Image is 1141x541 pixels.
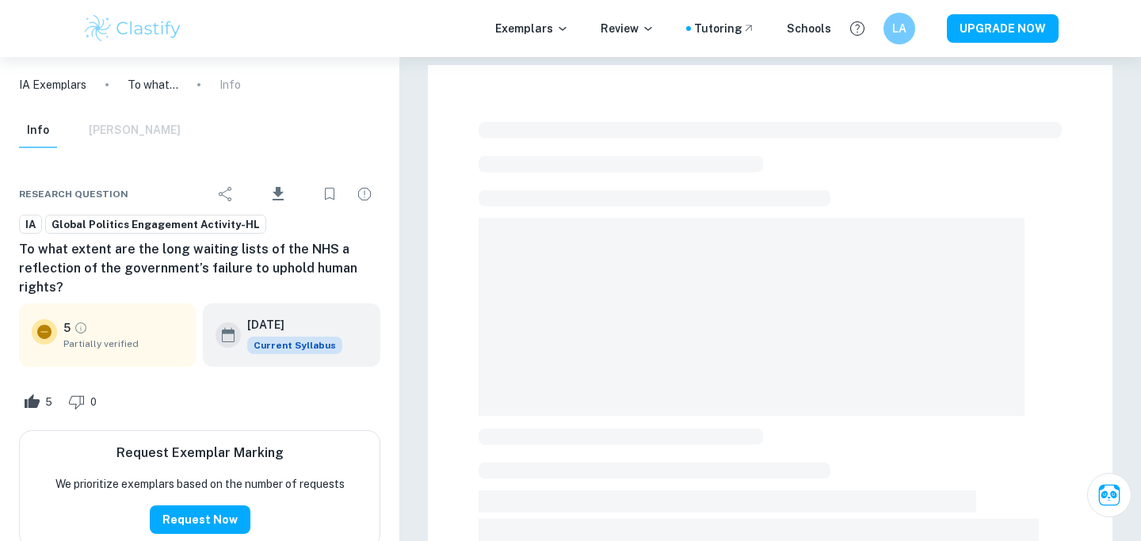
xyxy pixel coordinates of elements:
div: Download [245,173,311,215]
div: Dislike [64,389,105,414]
div: This exemplar is based on the current syllabus. Feel free to refer to it for inspiration/ideas wh... [247,337,342,354]
a: Tutoring [694,20,755,37]
a: Global Politics Engagement Activity-HL [45,215,266,234]
span: Current Syllabus [247,337,342,354]
h6: To what extent are the long waiting lists of the NHS a reflection of the government’s failure to ... [19,240,380,297]
p: 5 [63,319,71,337]
span: Research question [19,187,128,201]
div: Bookmark [314,178,345,210]
div: Report issue [349,178,380,210]
span: Partially verified [63,337,184,351]
button: Ask Clai [1087,473,1131,517]
h6: LA [891,20,909,37]
span: 5 [36,394,61,410]
span: 0 [82,394,105,410]
div: Like [19,389,61,414]
img: Clastify logo [82,13,183,44]
h6: [DATE] [247,316,330,333]
a: Schools [787,20,831,37]
p: Review [601,20,654,37]
button: Request Now [150,505,250,534]
p: We prioritize exemplars based on the number of requests [55,475,345,493]
button: Help and Feedback [844,15,871,42]
button: Info [19,113,57,148]
button: LA [883,13,915,44]
span: Global Politics Engagement Activity-HL [46,217,265,233]
span: IA [20,217,41,233]
a: IA [19,215,42,234]
p: Info [219,76,241,93]
p: To what extent are the long waiting lists of the NHS a reflection of the government’s failure to ... [128,76,178,93]
div: Share [210,178,242,210]
p: Exemplars [495,20,569,37]
h6: Request Exemplar Marking [116,444,284,463]
a: IA Exemplars [19,76,86,93]
a: Grade partially verified [74,321,88,335]
button: UPGRADE NOW [947,14,1059,43]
